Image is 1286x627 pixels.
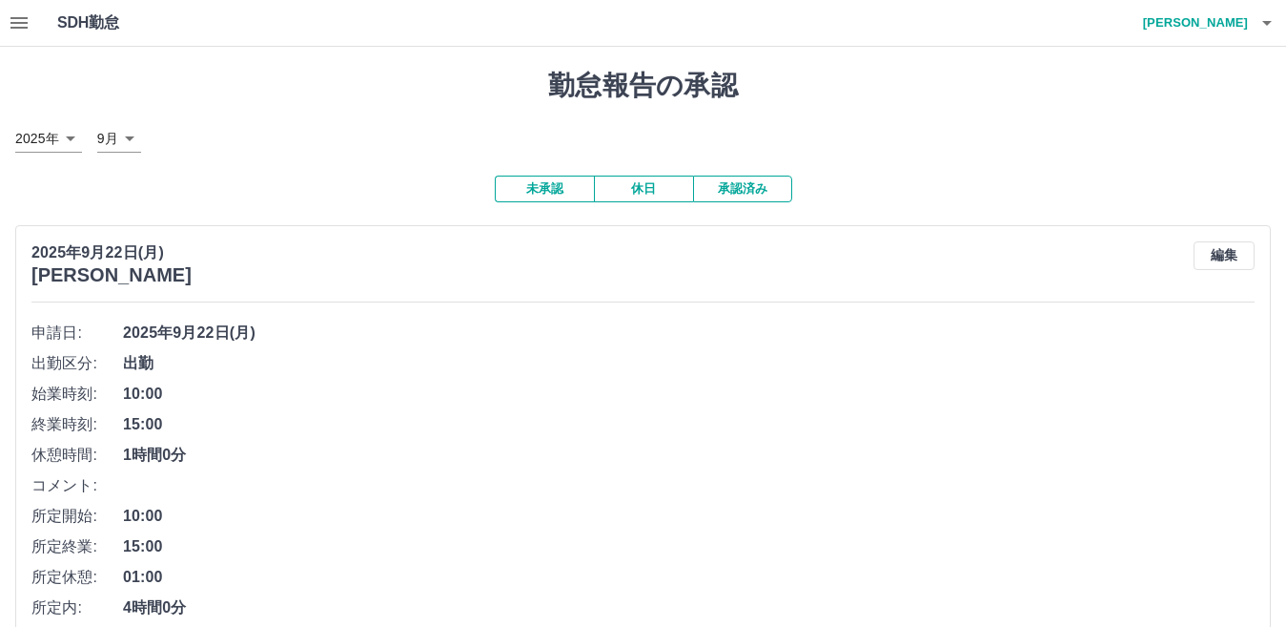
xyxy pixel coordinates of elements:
p: 2025年9月22日(月) [31,241,192,264]
span: 10:00 [123,505,1255,528]
div: 9月 [97,125,141,153]
span: コメント: [31,474,123,497]
span: 終業時刻: [31,413,123,436]
button: 編集 [1194,241,1255,270]
span: 申請日: [31,322,123,345]
span: 15:00 [123,535,1255,558]
span: 所定休憩: [31,566,123,589]
span: 2025年9月22日(月) [123,322,1255,345]
span: 4時間0分 [123,596,1255,619]
span: 所定内: [31,596,123,619]
span: 所定終業: [31,535,123,558]
button: 未承認 [495,176,594,202]
h3: [PERSON_NAME] [31,264,192,286]
span: 始業時刻: [31,383,123,406]
span: 15:00 [123,413,1255,436]
span: 01:00 [123,566,1255,589]
div: 2025年 [15,125,82,153]
span: 1時間0分 [123,444,1255,467]
span: 休憩時間: [31,444,123,467]
button: 承認済み [693,176,792,202]
h1: 勤怠報告の承認 [15,70,1271,102]
button: 休日 [594,176,693,202]
span: 出勤 [123,352,1255,375]
span: 10:00 [123,383,1255,406]
span: 所定開始: [31,505,123,528]
span: 出勤区分: [31,352,123,375]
